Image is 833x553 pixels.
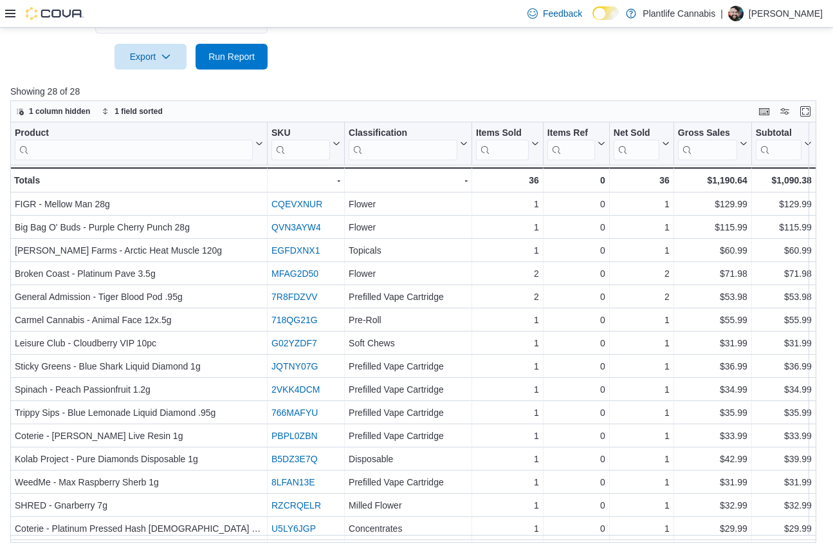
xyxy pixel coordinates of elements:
[614,266,670,281] div: 2
[271,315,318,325] a: 718QG21G
[756,127,812,160] button: Subtotal
[15,359,263,374] div: Sticky Greens - Blue Shark Liquid Diamond 1g
[349,127,457,140] div: Classification
[777,104,792,119] button: Display options
[15,382,263,397] div: Spinach - Peach Passionfruit 1.2g
[349,405,468,420] div: Prefilled Vape Cartridge
[614,196,670,212] div: 1
[678,428,747,444] div: $33.99
[756,451,812,467] div: $39.99
[678,127,747,160] button: Gross Sales
[271,523,316,534] a: U5LY6JGP
[349,521,468,536] div: Concentrates
[15,289,263,305] div: General Admission - Tiger Blood Pod .95g
[196,44,268,70] button: Run Report
[349,127,468,160] button: Classification
[476,127,539,160] button: Items Sold
[349,335,468,351] div: Soft Chews
[349,428,468,444] div: Prefilled Vape Cartridge
[271,173,340,188] div: -
[756,266,812,281] div: $71.98
[614,474,670,490] div: 1
[547,266,605,281] div: 0
[271,222,321,232] a: QVN3AYW4
[476,359,539,374] div: 1
[15,220,263,235] div: Big Bag O' Buds - Purple Cherry Punch 28g
[15,335,263,351] div: Leisure Club - Cloudberry VIP 10pc
[547,405,605,420] div: 0
[543,7,582,20] span: Feedback
[15,498,263,513] div: SHRED - Gnarberry 7g
[756,335,812,351] div: $31.99
[476,196,539,212] div: 1
[547,428,605,444] div: 0
[547,498,605,513] div: 0
[614,312,670,328] div: 1
[15,127,263,160] button: Product
[271,127,340,160] button: SKU
[678,382,747,397] div: $34.99
[756,289,812,305] div: $53.98
[349,220,468,235] div: Flower
[547,173,605,188] div: 0
[756,173,812,188] div: $1,090.38
[15,405,263,420] div: Trippy Sips - Blue Lemonade Liquid Diamond .95g
[29,106,90,117] span: 1 column hidden
[271,127,330,140] div: SKU
[208,50,255,63] span: Run Report
[15,451,263,467] div: Kolab Project - Pure Diamonds Disposable 1g
[678,405,747,420] div: $35.99
[614,382,670,397] div: 1
[114,44,187,70] button: Export
[678,173,747,188] div: $1,190.64
[756,428,812,444] div: $33.99
[756,498,812,513] div: $32.99
[349,382,468,397] div: Prefilled Vape Cartridge
[349,498,468,513] div: Milled Flower
[96,104,168,119] button: 1 field sorted
[547,289,605,305] div: 0
[271,477,315,487] a: 8LFAN13E
[349,173,468,188] div: -
[476,474,539,490] div: 1
[476,498,539,513] div: 1
[15,196,263,212] div: FIGR - Mellow Man 28g
[114,106,163,117] span: 1 field sorted
[15,474,263,490] div: WeedMe - Max Raspberry Sherb 1g
[547,196,605,212] div: 0
[614,127,670,160] button: Net Sold
[349,266,468,281] div: Flower
[349,289,468,305] div: Prefilled Vape Cartridge
[678,474,747,490] div: $31.99
[15,266,263,281] div: Broken Coast - Platinum Pave 3.5g
[10,85,824,98] p: Showing 28 of 28
[15,312,263,328] div: Carmel Cannabis - Animal Face 12x.5g
[678,289,747,305] div: $53.98
[476,289,539,305] div: 2
[728,6,744,21] div: Wesley Lynch
[678,266,747,281] div: $71.98
[476,127,529,140] div: Items Sold
[271,338,317,348] a: G02YZDF7
[678,220,747,235] div: $115.99
[15,428,263,444] div: Coterie - [PERSON_NAME] Live Resin 1g
[547,382,605,397] div: 0
[749,6,823,21] p: [PERSON_NAME]
[547,359,605,374] div: 0
[122,44,179,70] span: Export
[614,335,670,351] div: 1
[756,312,812,328] div: $55.99
[476,173,539,188] div: 36
[476,382,539,397] div: 1
[756,127,801,160] div: Subtotal
[678,127,737,160] div: Gross Sales
[614,173,670,188] div: 36
[271,431,318,441] a: PBPL0ZBN
[476,312,539,328] div: 1
[547,521,605,536] div: 0
[547,474,605,490] div: 0
[547,220,605,235] div: 0
[547,127,605,160] button: Items Ref
[592,6,619,20] input: Dark Mode
[271,199,322,209] a: CQEVXNUR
